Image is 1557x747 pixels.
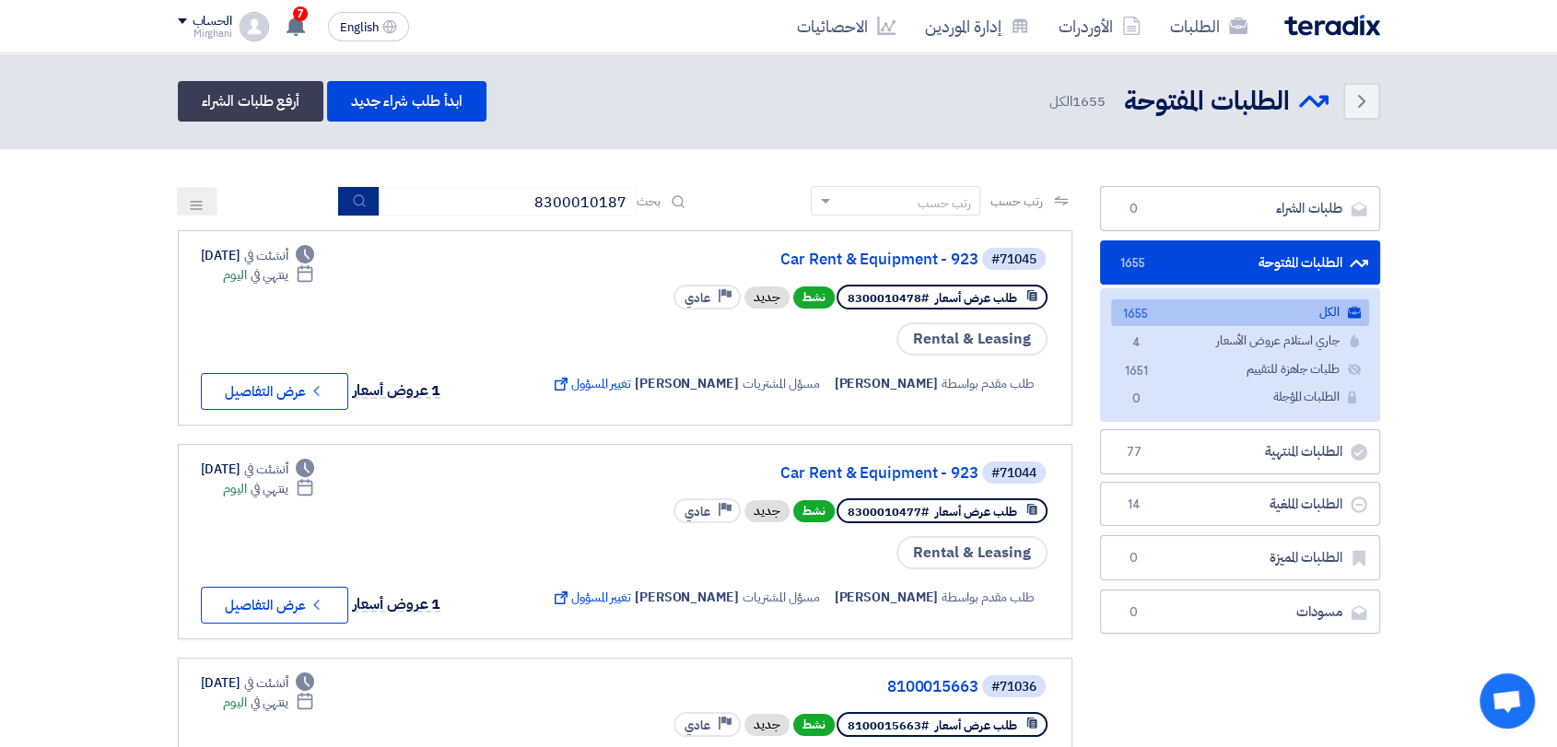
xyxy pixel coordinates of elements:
a: الطلبات المنتهية77 [1100,429,1380,474]
span: ينتهي في [251,479,288,498]
span: الكل [1049,91,1108,112]
a: جاري استلام عروض الأسعار [1111,328,1369,355]
span: 4 [1126,333,1148,353]
span: [PERSON_NAME] [835,374,939,393]
a: Open chat [1480,673,1535,729]
span: عادي [685,717,710,734]
span: #8100015663 [848,717,929,734]
div: #71044 [991,467,1036,480]
span: #8300010478 [848,289,929,307]
a: إدارة الموردين [910,5,1044,48]
span: أنشئت في [244,460,288,479]
a: أرفع طلبات الشراء [178,81,323,122]
span: 0 [1123,603,1145,622]
span: Rental & Leasing [896,322,1048,356]
div: جديد [744,500,790,522]
span: [PERSON_NAME] [635,588,739,607]
span: رتب حسب [989,192,1042,211]
div: رتب حسب [917,193,970,213]
div: جديد [744,286,790,309]
button: عرض التفاصيل [201,587,348,624]
a: 8100015663 [610,679,978,695]
button: عرض التفاصيل [201,373,348,410]
span: [PERSON_NAME] [835,588,939,607]
span: عادي [685,503,710,520]
span: نشط [793,714,835,736]
span: مسؤل المشتريات [743,588,820,607]
span: 1651 [1126,362,1148,381]
span: ينتهي في [251,693,288,712]
a: الطلبات [1155,5,1262,48]
div: اليوم [223,479,314,498]
a: مسودات0 [1100,589,1380,635]
span: 7 [293,6,308,21]
span: 1 عروض أسعار [353,593,441,615]
span: عادي [685,289,710,307]
span: طلب مقدم بواسطة [942,588,1035,607]
span: 0 [1123,549,1145,567]
img: profile_test.png [240,12,269,41]
button: English [328,12,409,41]
span: مسؤل المشتريات [743,374,820,393]
span: تغيير المسؤول [551,588,631,607]
img: Teradix logo [1284,15,1380,36]
span: طلب عرض أسعار [935,289,1017,307]
span: طلب عرض أسعار [935,503,1017,520]
a: طلبات الشراء0 [1100,186,1380,231]
a: الطلبات المؤجلة [1111,384,1369,411]
span: Rental & Leasing [896,536,1048,569]
span: بحث [637,192,661,211]
a: طلبات جاهزة للتقييم [1111,356,1369,383]
a: الأوردرات [1044,5,1155,48]
span: 1655 [1072,91,1106,111]
div: [DATE] [201,673,315,693]
span: #8300010477 [848,503,929,520]
span: طلب عرض أسعار [935,717,1017,734]
span: نشط [793,500,835,522]
a: الطلبات المميزة0 [1100,535,1380,580]
div: الحساب [193,14,232,29]
span: 1655 [1123,254,1145,273]
span: [PERSON_NAME] [635,374,739,393]
span: 77 [1123,443,1145,461]
span: 0 [1126,390,1148,409]
span: أنشئت في [244,673,288,693]
div: #71036 [991,681,1036,694]
div: Mirghani [178,29,232,39]
span: نشط [793,286,835,309]
div: اليوم [223,693,314,712]
span: ينتهي في [251,265,288,285]
input: ابحث بعنوان أو رقم الطلب [379,188,637,216]
a: الطلبات الملغية14 [1100,482,1380,527]
span: 14 [1123,496,1145,514]
span: أنشئت في [244,246,288,265]
a: الطلبات المفتوحة1655 [1100,240,1380,286]
span: طلب مقدم بواسطة [942,374,1035,393]
a: ابدأ طلب شراء جديد [327,81,486,122]
span: تغيير المسؤول [551,374,631,393]
span: 1 عروض أسعار [353,379,441,402]
span: 1655 [1126,305,1148,324]
a: الكل [1111,299,1369,326]
span: English [340,21,379,34]
div: [DATE] [201,246,315,265]
span: 0 [1123,200,1145,218]
div: #71045 [991,253,1036,266]
div: جديد [744,714,790,736]
h2: الطلبات المفتوحة [1124,84,1290,120]
a: Car Rent & Equipment - 923 [610,465,978,482]
div: اليوم [223,265,314,285]
a: الاحصائيات [782,5,910,48]
a: Car Rent & Equipment - 923 [610,251,978,268]
div: [DATE] [201,460,315,479]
